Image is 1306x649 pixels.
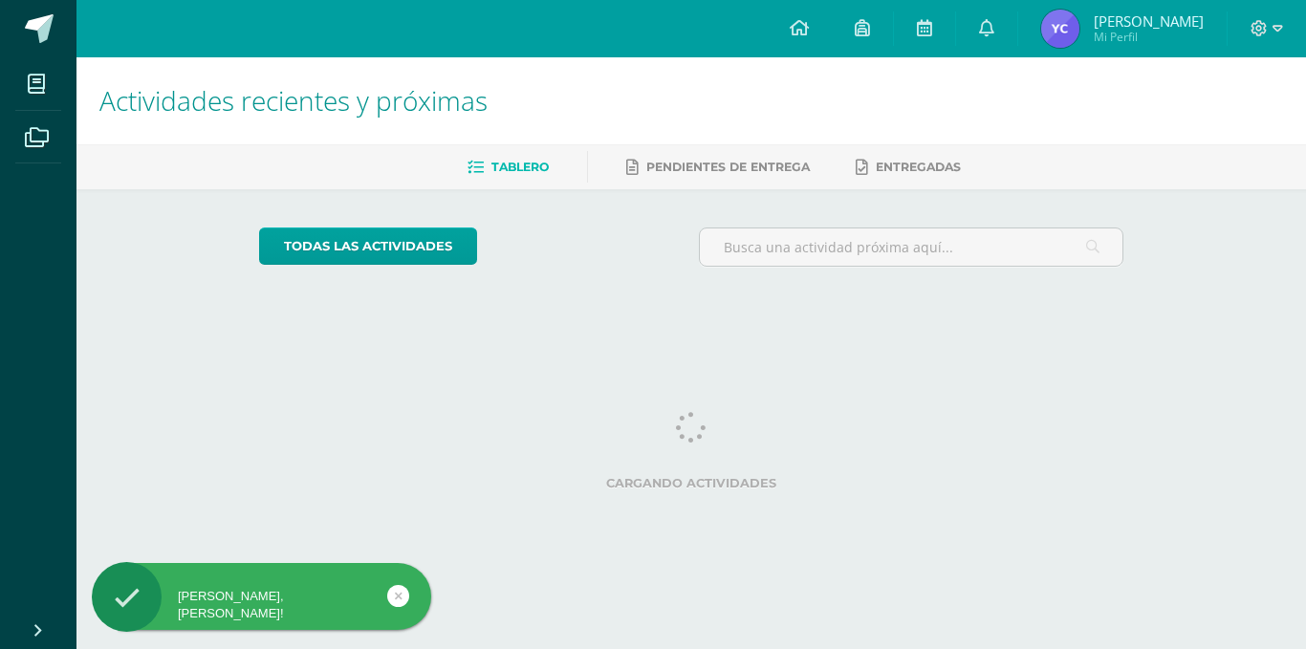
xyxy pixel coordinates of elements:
span: Entregadas [876,160,961,174]
div: [PERSON_NAME], [PERSON_NAME]! [92,588,431,622]
span: Pendientes de entrega [646,160,810,174]
a: Tablero [468,152,549,183]
a: Entregadas [856,152,961,183]
span: [PERSON_NAME] [1094,11,1204,31]
span: Mi Perfil [1094,29,1204,45]
span: Actividades recientes y próximas [99,82,488,119]
img: 3c67571ce50f9dae07b8b8342f80844c.png [1041,10,1079,48]
input: Busca una actividad próxima aquí... [700,228,1123,266]
a: Pendientes de entrega [626,152,810,183]
label: Cargando actividades [259,476,1124,490]
a: todas las Actividades [259,227,477,265]
span: Tablero [491,160,549,174]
